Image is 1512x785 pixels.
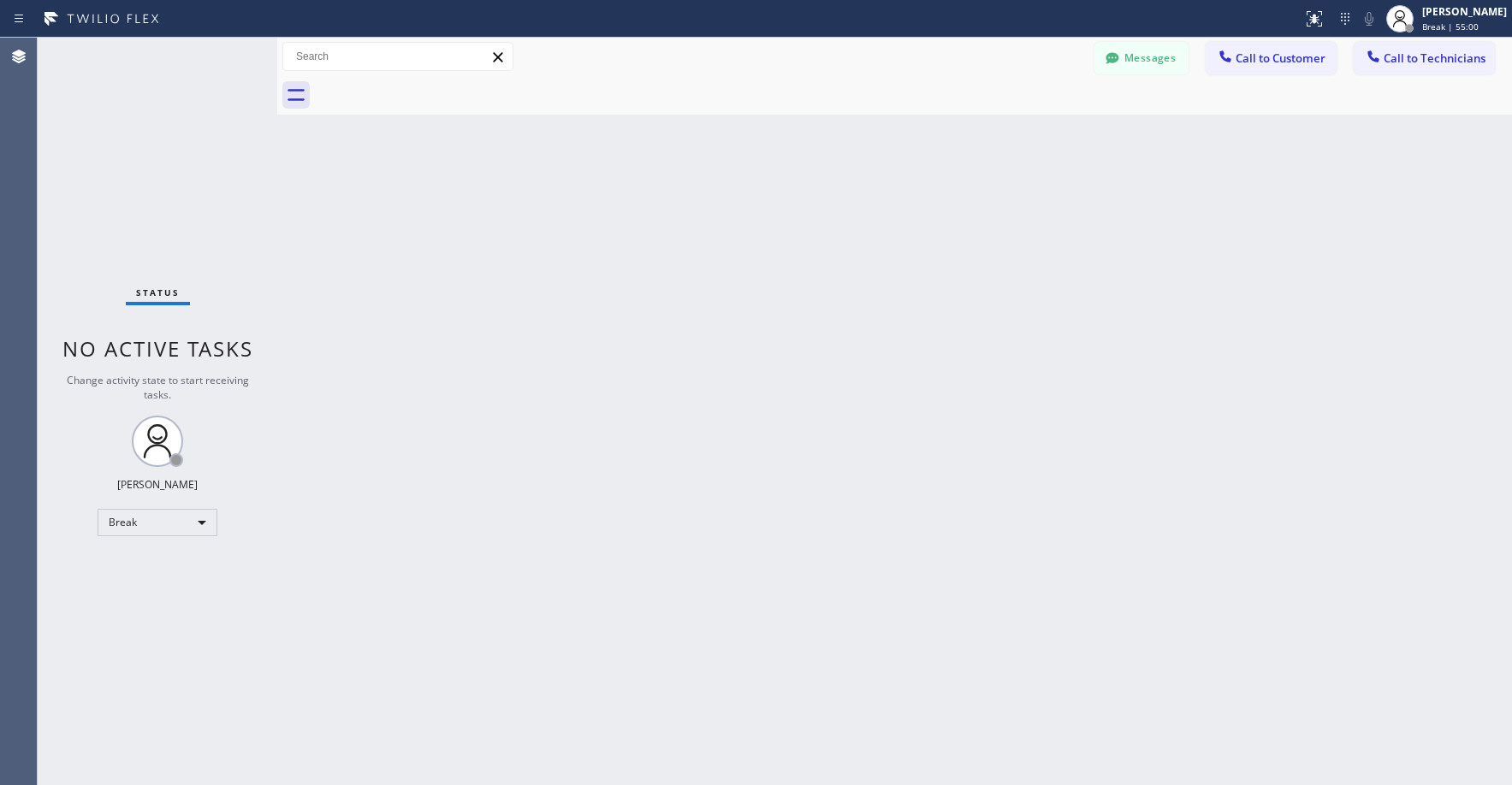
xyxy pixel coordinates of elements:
[1422,21,1479,32] span: Break | 55:00
[62,334,253,363] span: No active tasks
[136,286,180,298] span: Status
[117,477,198,492] div: [PERSON_NAME]
[1384,50,1485,66] span: Call to Technicians
[98,509,217,536] div: Break
[1422,4,1507,19] div: [PERSON_NAME]
[1236,50,1325,66] span: Call to Customer
[1357,7,1381,31] button: Mute
[1354,42,1495,74] button: Call to Technicians
[283,43,513,70] input: Search
[1206,42,1337,74] button: Call to Customer
[1094,42,1189,74] button: Messages
[67,373,249,402] span: Change activity state to start receiving tasks.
